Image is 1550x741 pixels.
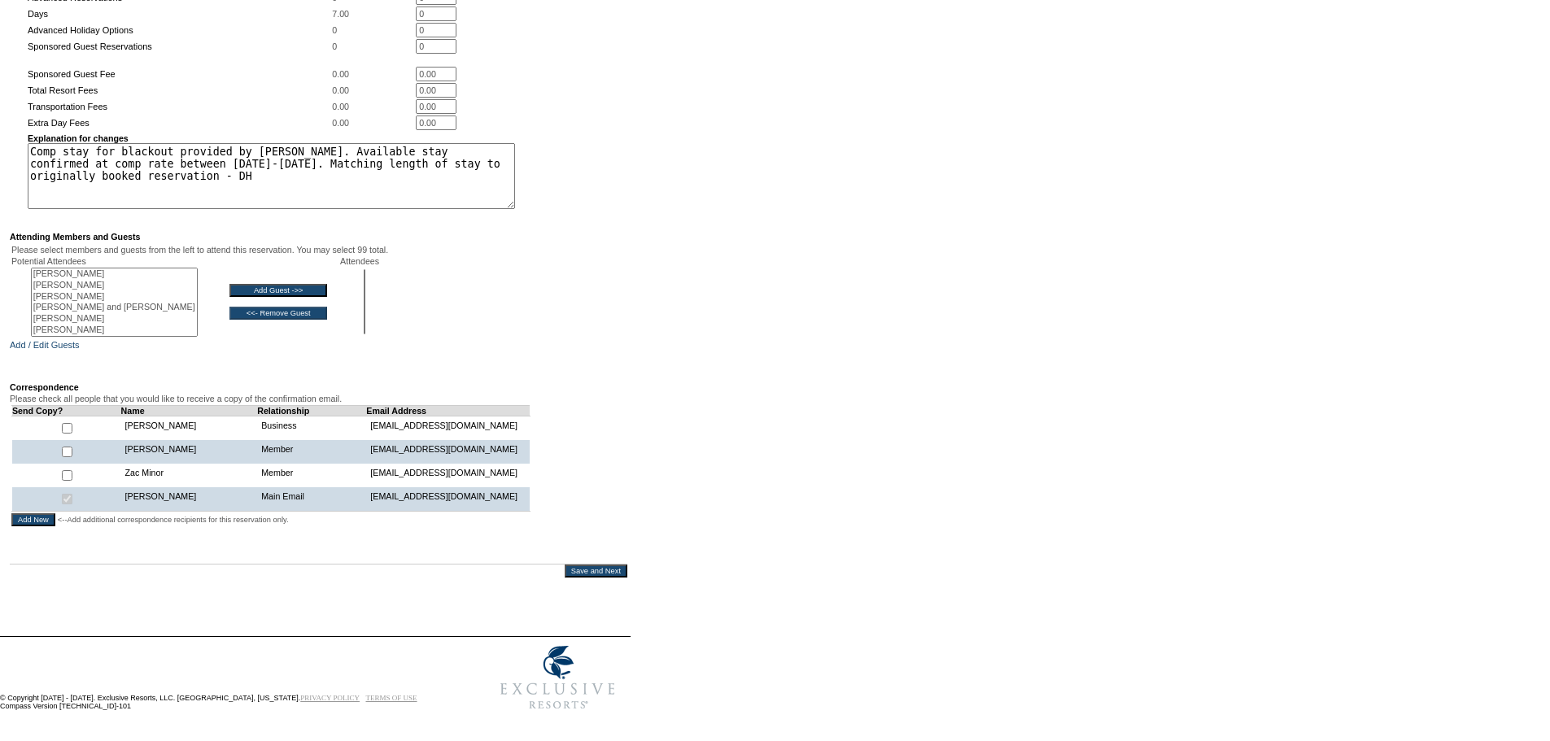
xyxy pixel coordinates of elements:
td: Member [257,440,366,464]
td: [EMAIL_ADDRESS][DOMAIN_NAME] [366,464,530,487]
td: Member [257,464,366,487]
td: [EMAIL_ADDRESS][DOMAIN_NAME] [366,487,530,512]
input: Save and Next [565,564,627,578]
span: 0 [332,25,337,35]
span: 0.00 [332,69,349,79]
td: Days [28,7,330,21]
span: 0.00 [332,85,349,95]
td: Advanced Holiday Options [28,23,330,37]
span: <--Add additional correspondence recipients for this reservation only. [58,515,289,525]
option: [PERSON_NAME] [32,291,197,303]
input: Add New [11,513,55,526]
td: [EMAIL_ADDRESS][DOMAIN_NAME] [366,416,530,440]
td: Extra Day Fees [28,116,330,130]
option: [PERSON_NAME] and [PERSON_NAME] [32,302,197,313]
option: [PERSON_NAME] [32,313,197,325]
span: Potential Attendees [11,256,86,266]
option: [PERSON_NAME] [32,280,197,291]
span: 7.00 [332,9,349,19]
td: [PERSON_NAME] [121,440,258,464]
span: 0.00 [332,118,349,128]
a: TERMS OF USE [366,694,417,702]
span: Please select members and guests from the left to attend this reservation. You may select 99 total. [11,245,388,255]
img: Exclusive Resorts [485,637,631,718]
td: Send Copy? [12,405,121,416]
td: Transportation Fees [28,99,330,114]
td: [PERSON_NAME] [121,487,258,512]
td: Name [121,405,258,416]
td: Total Resort Fees [28,83,330,98]
option: [PERSON_NAME] [32,268,197,280]
span: 0 [332,41,337,51]
input: <<- Remove Guest [229,307,327,320]
span: Attendees [340,256,379,266]
td: Main Email [257,487,366,512]
td: Relationship [257,405,366,416]
a: PRIVACY POLICY [300,694,360,702]
td: Email Address [366,405,530,416]
option: [PERSON_NAME] [32,325,197,336]
td: Business [257,416,366,440]
b: Explanation for changes [28,133,129,143]
span: 0.00 [332,102,349,111]
td: Sponsored Guest Fee [28,67,330,81]
strong: Attending Members and Guests [10,232,140,242]
td: Zac Minor [121,464,258,487]
a: Add / Edit Guests [10,340,80,350]
strong: Correspondence [10,382,79,392]
span: Please check all people that you would like to receive a copy of the confirmation email. [10,394,342,403]
td: [PERSON_NAME] [121,416,258,440]
input: Add Guest ->> [229,284,327,297]
td: [EMAIL_ADDRESS][DOMAIN_NAME] [366,440,530,464]
td: Sponsored Guest Reservations [28,39,330,54]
